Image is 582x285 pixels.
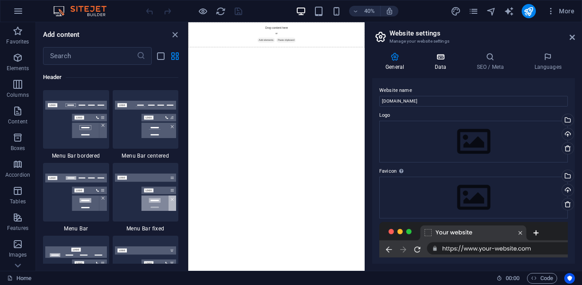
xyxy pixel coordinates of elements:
[349,6,381,16] button: 40%
[512,275,513,281] span: :
[11,145,25,152] p: Boxes
[379,121,568,162] div: Select files from the file manager, stock photos, or upload file(s)
[113,225,179,232] span: Menu Bar fixed
[173,39,216,51] span: Add elements
[9,251,27,258] p: Images
[527,273,557,284] button: Code
[45,246,107,284] img: menu-bar-loki.svg
[115,174,177,211] img: menu-bar-fixed.svg
[113,163,179,232] div: Menu Bar fixed
[486,6,497,16] button: navigator
[468,6,479,16] i: Pages (Ctrl+Alt+S)
[379,96,568,107] input: Name...
[468,6,479,16] button: pages
[379,110,568,121] label: Logo
[531,273,553,284] span: Code
[113,152,179,159] span: Menu Bar centered
[45,174,107,211] img: menu-bar.svg
[155,51,166,61] button: list-view
[115,246,177,284] img: menu-bar-as-trigger.svg
[115,101,177,138] img: menu-bar-centered.svg
[421,52,463,71] h4: Data
[220,39,269,51] span: Paste clipboard
[216,6,226,16] i: Reload page
[506,273,519,284] span: 00 00
[521,52,575,71] h4: Languages
[169,29,180,40] button: close panel
[215,6,226,16] button: reload
[389,37,557,45] h3: Manage your website settings
[379,261,568,272] label: Preview Image (Open Graph)
[43,72,178,83] h6: Header
[197,6,208,16] button: Click here to leave preview mode and continue editing
[7,91,29,99] p: Columns
[362,6,377,16] h6: 40%
[8,118,28,125] p: Content
[51,6,118,16] img: Editor Logo
[43,163,109,232] div: Menu Bar
[496,273,520,284] h6: Session time
[45,101,107,138] img: menu-bar-bordered.svg
[6,38,29,45] p: Favorites
[379,85,568,96] label: Website name
[504,6,515,16] button: text_generator
[389,29,575,37] h2: Website settings
[463,52,521,71] h4: SEO / Meta
[7,225,28,232] p: Features
[564,273,575,284] button: Usercentrics
[43,152,109,159] span: Menu Bar bordered
[169,51,180,61] button: grid-view
[379,166,568,177] label: Favicon
[7,65,29,72] p: Elements
[43,47,137,65] input: Search
[10,198,26,205] p: Tables
[543,4,578,18] button: More
[451,6,461,16] i: Design (Ctrl+Alt+Y)
[43,225,109,232] span: Menu Bar
[5,171,30,178] p: Accordion
[486,6,496,16] i: Navigator
[385,7,393,15] i: On resize automatically adjust zoom level to fit chosen device.
[113,90,179,159] div: Menu Bar centered
[43,29,80,40] h6: Add content
[379,177,568,218] div: Select files from the file manager, stock photos, or upload file(s)
[372,52,421,71] h4: General
[7,273,31,284] a: Click to cancel selection. Double-click to open Pages
[522,4,536,18] button: publish
[547,7,574,16] span: More
[451,6,461,16] button: design
[43,90,109,159] div: Menu Bar bordered
[504,6,514,16] i: AI Writer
